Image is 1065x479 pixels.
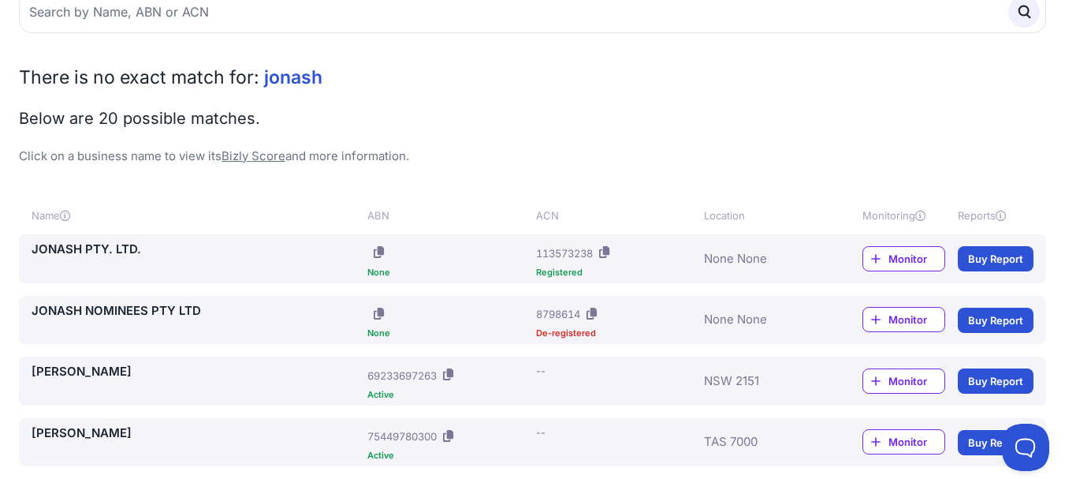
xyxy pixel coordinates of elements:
div: ACN [536,208,698,223]
div: TAS 7000 [704,425,824,461]
span: Below are 20 possible matches. [19,109,260,128]
span: Monitor [888,434,944,450]
a: [PERSON_NAME] [32,363,361,381]
div: None [367,268,529,277]
div: 69233697263 [367,368,437,384]
div: ABN [367,208,529,223]
span: There is no exact match for: [19,66,259,88]
a: Monitor [862,429,945,455]
p: Click on a business name to view its and more information. [19,148,1046,166]
div: Active [367,391,529,399]
a: JONASH PTY. LTD. [32,241,361,259]
div: NSW 2151 [704,363,824,399]
div: De-registered [536,329,698,338]
span: jonash [264,66,322,88]
a: Monitor [862,369,945,394]
div: 113573238 [536,245,593,261]
div: Location [704,208,824,223]
a: [PERSON_NAME] [32,425,361,443]
div: 8798614 [536,306,580,322]
div: None None [704,302,824,339]
a: Monitor [862,246,945,271]
span: Monitor [888,251,944,267]
div: Active [367,451,529,460]
span: Monitor [888,312,944,327]
div: Reports [958,208,1033,223]
span: Monitor [888,373,944,389]
div: -- [536,425,546,440]
div: None [367,329,529,338]
iframe: Toggle Customer Support [1002,424,1049,471]
a: Buy Report [958,430,1033,455]
div: Monitoring [862,208,945,223]
a: Monitor [862,307,945,332]
a: Buy Report [958,308,1033,333]
a: JONASH NOMINEES PTY LTD [32,302,361,320]
div: -- [536,363,546,379]
a: Buy Report [958,369,1033,394]
div: Registered [536,268,698,277]
div: None None [704,241,824,277]
div: 75449780300 [367,428,437,444]
a: Bizly Score [222,148,285,163]
a: Buy Report [958,246,1033,271]
div: Name [32,208,361,223]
